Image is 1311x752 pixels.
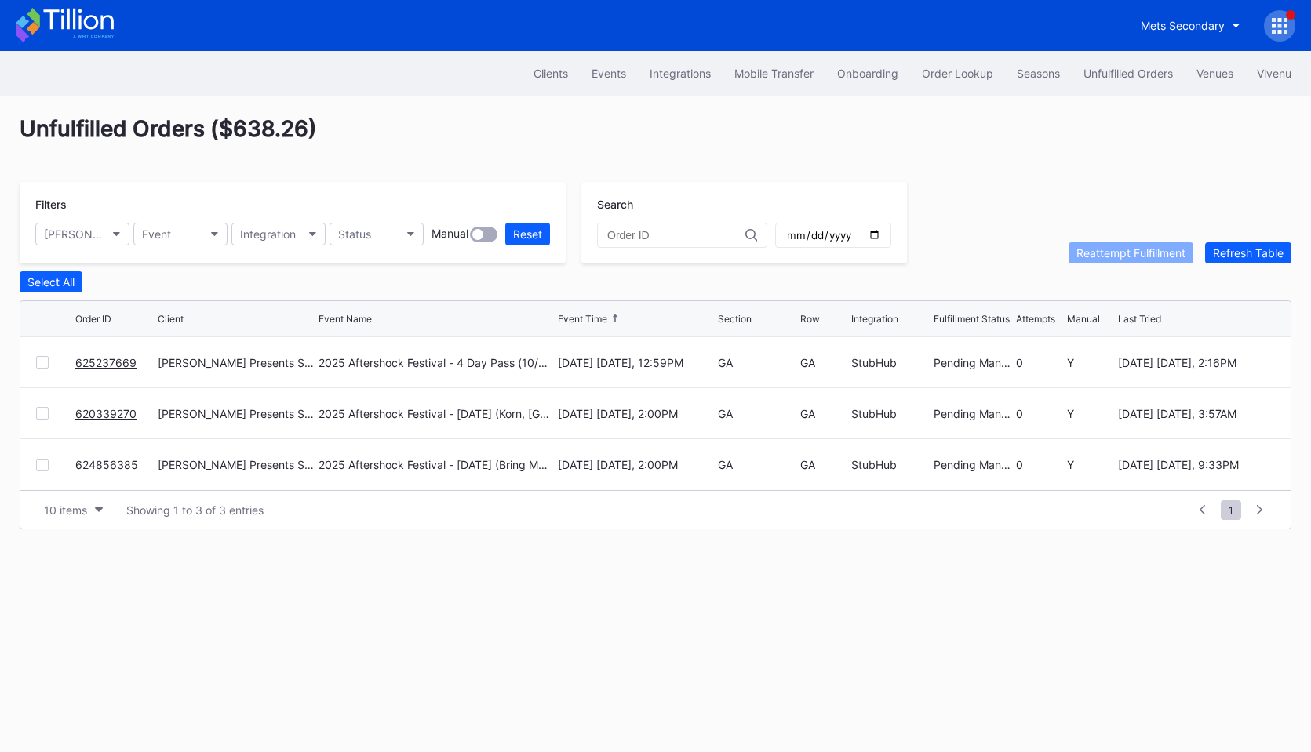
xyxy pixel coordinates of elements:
[522,59,580,88] button: Clients
[75,313,111,325] div: Order ID
[851,313,898,325] div: Integration
[1221,500,1241,520] span: 1
[1016,458,1063,471] div: 0
[650,67,711,80] div: Integrations
[35,198,550,211] div: Filters
[44,503,87,517] div: 10 items
[580,59,638,88] button: Events
[718,407,796,420] div: GA
[922,67,993,80] div: Order Lookup
[1118,458,1275,471] div: [DATE] [DATE], 9:33PM
[1016,356,1063,369] div: 0
[158,407,315,420] div: [PERSON_NAME] Presents Secondary
[837,67,898,80] div: Onboarding
[319,356,554,369] div: 2025 Aftershock Festival - 4 Day Pass (10/2 - 10/5) (Blink 182, Deftones, Korn, Bring Me The Hori...
[133,223,228,245] button: Event
[800,458,847,471] div: GA
[718,313,752,325] div: Section
[75,407,137,420] a: 620339270
[1129,11,1252,40] button: Mets Secondary
[800,356,847,369] div: GA
[319,313,372,325] div: Event Name
[158,458,315,471] div: [PERSON_NAME] Presents Secondary
[1185,59,1245,88] button: Venues
[607,229,745,242] input: Order ID
[1067,356,1114,369] div: Y
[35,223,129,245] button: [PERSON_NAME] Presents Secondary
[825,59,910,88] button: Onboarding
[1205,242,1291,263] button: Refresh Table
[934,313,1010,325] div: Fulfillment Status
[1067,407,1114,420] div: Y
[1245,59,1303,88] button: Vivenu
[20,115,1291,162] div: Unfulfilled Orders ( $638.26 )
[718,356,796,369] div: GA
[1016,313,1055,325] div: Attempts
[432,227,468,242] div: Manual
[734,67,814,80] div: Mobile Transfer
[27,275,75,289] div: Select All
[338,227,371,241] div: Status
[934,356,1012,369] div: Pending Manual
[800,313,820,325] div: Row
[1196,67,1233,80] div: Venues
[319,458,554,471] div: 2025 Aftershock Festival - [DATE] (Bring Me The Horizon, [PERSON_NAME], [PERSON_NAME], [PERSON_NA...
[126,503,264,517] div: Showing 1 to 3 of 3 entries
[934,407,1012,420] div: Pending Manual
[330,223,424,245] button: Status
[44,227,105,241] div: [PERSON_NAME] Presents Secondary
[1016,407,1063,420] div: 0
[36,500,111,521] button: 10 items
[934,458,1012,471] div: Pending Manual
[158,313,184,325] div: Client
[505,223,550,245] button: Reset
[592,67,626,80] div: Events
[558,313,607,325] div: Event Time
[851,407,930,420] div: StubHub
[20,271,82,292] button: Select All
[240,227,296,241] div: Integration
[597,198,891,211] div: Search
[1067,458,1114,471] div: Y
[1083,67,1173,80] div: Unfulfilled Orders
[1017,67,1060,80] div: Seasons
[1072,59,1185,88] button: Unfulfilled Orders
[319,407,554,420] div: 2025 Aftershock Festival - [DATE] (Korn, [GEOGRAPHIC_DATA], Gojira, Three Days Grace)
[1005,59,1072,88] button: Seasons
[723,59,825,88] button: Mobile Transfer
[718,458,796,471] div: GA
[851,356,930,369] div: StubHub
[851,458,930,471] div: StubHub
[1118,407,1275,420] div: [DATE] [DATE], 3:57AM
[158,356,315,369] div: [PERSON_NAME] Presents Secondary
[558,407,715,420] div: [DATE] [DATE], 2:00PM
[75,458,138,471] a: 624856385
[800,407,847,420] div: GA
[638,59,723,88] button: Integrations
[513,227,542,241] div: Reset
[142,227,171,241] div: Event
[1257,67,1291,80] div: Vivenu
[1076,246,1185,260] div: Reattempt Fulfillment
[534,67,568,80] div: Clients
[1067,313,1100,325] div: Manual
[75,356,137,369] a: 625237669
[558,356,715,369] div: [DATE] [DATE], 12:59PM
[1118,313,1161,325] div: Last Tried
[1118,356,1275,369] div: [DATE] [DATE], 2:16PM
[231,223,326,245] button: Integration
[910,59,1005,88] button: Order Lookup
[1069,242,1193,263] button: Reattempt Fulfillment
[1141,19,1225,32] div: Mets Secondary
[558,458,715,471] div: [DATE] [DATE], 2:00PM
